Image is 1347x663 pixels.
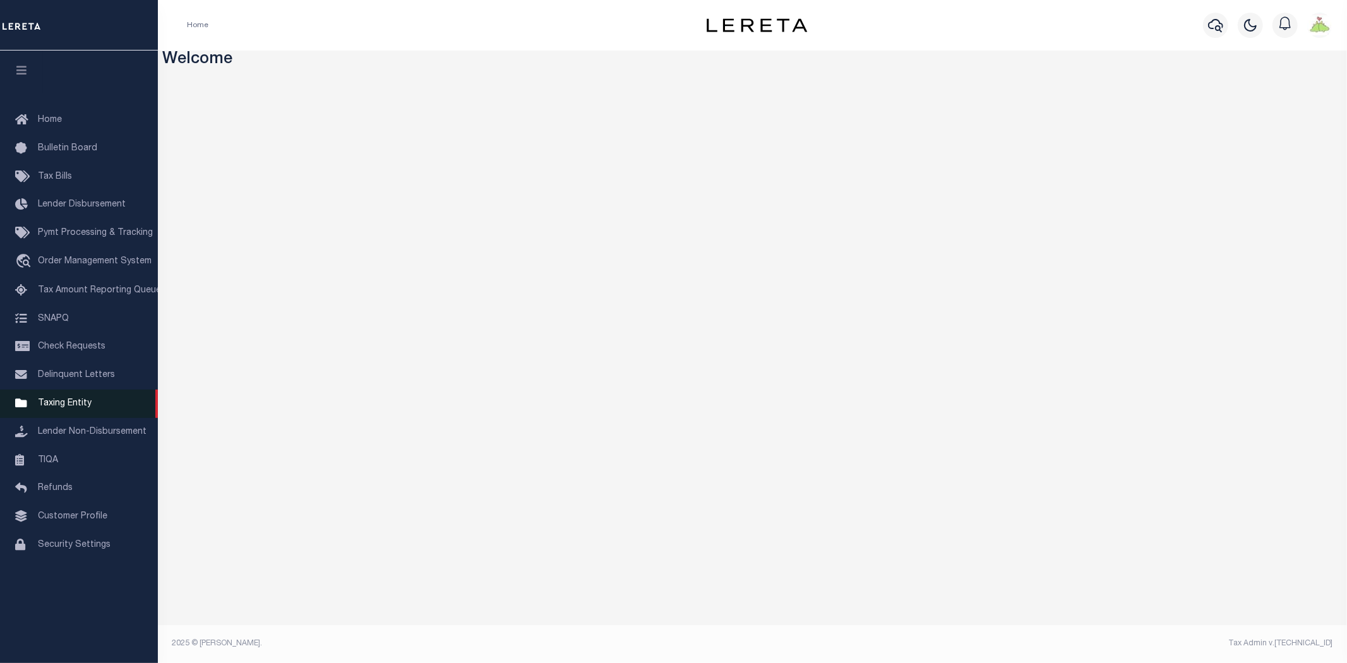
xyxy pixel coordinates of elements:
span: SNAPQ [38,314,69,323]
span: Lender Non-Disbursement [38,427,147,436]
h3: Welcome [163,51,1343,70]
div: 2025 © [PERSON_NAME]. [163,638,753,649]
img: logo-dark.svg [707,18,808,32]
span: Lender Disbursement [38,200,126,209]
span: Tax Bills [38,172,72,181]
span: Customer Profile [38,512,107,521]
i: travel_explore [15,254,35,270]
span: Delinquent Letters [38,371,115,379]
span: Refunds [38,484,73,493]
span: Check Requests [38,342,105,351]
span: Taxing Entity [38,399,92,408]
span: Home [38,116,62,124]
span: Pymt Processing & Tracking [38,229,153,237]
span: Bulletin Board [38,144,97,153]
span: TIQA [38,455,58,464]
li: Home [187,20,208,31]
span: Tax Amount Reporting Queue [38,286,161,295]
span: Order Management System [38,257,152,266]
div: Tax Admin v.[TECHNICAL_ID] [762,638,1333,649]
span: Security Settings [38,541,111,549]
